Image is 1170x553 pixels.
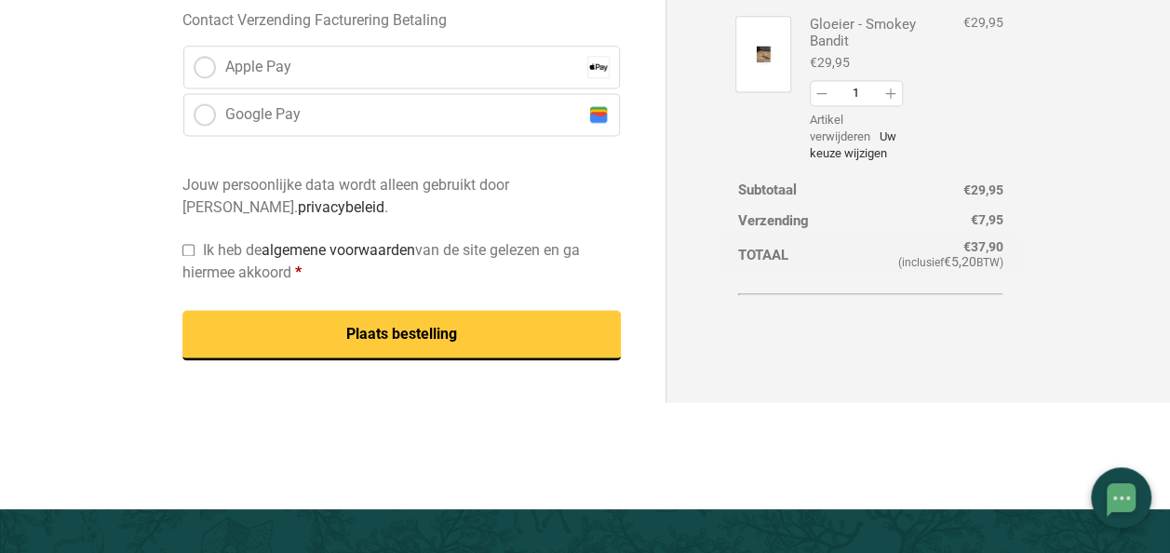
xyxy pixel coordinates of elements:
[962,239,970,254] span: €
[295,263,302,281] abbr: vereist
[832,80,881,106] input: Aantal
[182,11,234,29] span: Contact
[811,81,833,107] button: Afname
[735,16,791,92] img: Gloeier - Smokey Bandit
[182,310,621,360] button: Plaats bestelling
[943,254,950,269] span: €
[315,11,389,29] span: Facturering
[719,206,850,236] th: Verzending
[719,175,850,206] th: Subtotaal
[962,15,970,30] span: €
[298,198,384,216] a: privacybeleid
[237,11,311,29] span: Verzending
[182,174,621,219] p: Jouw persoonlijke data wordt alleen gebruikt door [PERSON_NAME]. .
[225,56,291,78] span: Apple Pay
[868,254,1003,270] small: (inclusief BTW)
[182,241,580,281] span: Ik heb de van de site gelezen en ga hiermee akkoord
[225,103,301,126] span: Google Pay
[393,11,447,29] span: Betaling
[810,55,817,70] span: €
[182,244,195,256] input: Ik heb dealgemene voorwaardenvan de site gelezen en ga hiermee akkoord *
[970,212,977,227] span: €
[880,81,902,107] button: Verhogen
[810,113,870,143] a: Artikel uit winkelwagen verwijderen: Gloeier - Smokey Bandit
[719,236,850,275] th: Totaal
[791,16,924,161] div: Gloeier - Smokey Bandit
[962,182,970,197] span: €
[262,241,415,259] a: algemene voorwaarden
